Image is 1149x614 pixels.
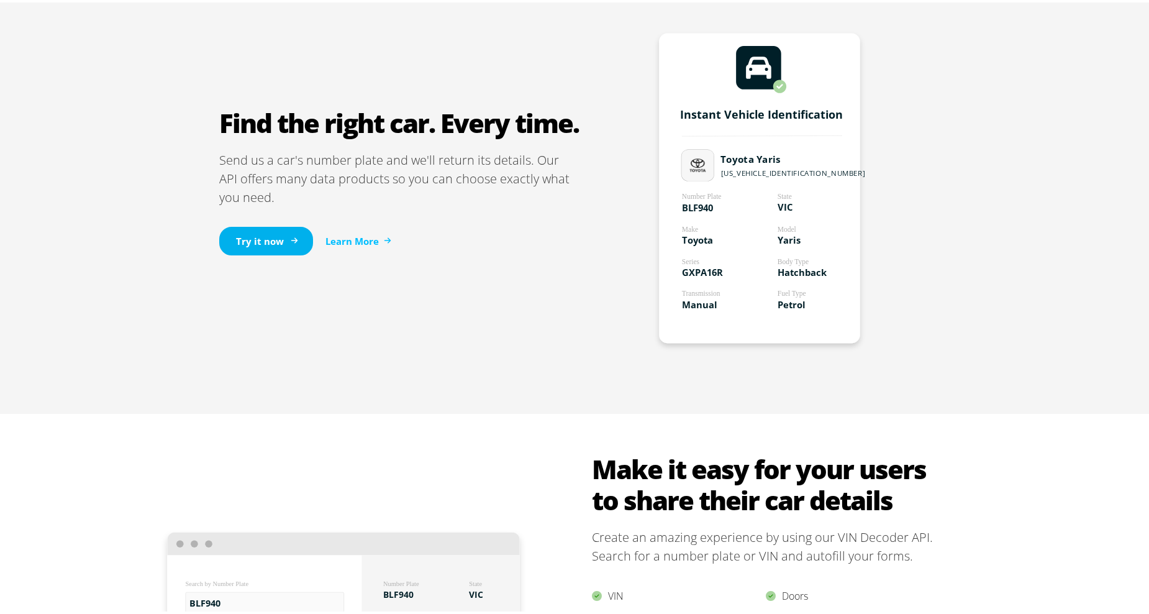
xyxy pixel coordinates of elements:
tspan: Search by Number Plate [185,578,248,585]
tspan: Instant Vehicle Identification [680,104,843,119]
tspan: State [469,578,482,585]
tspan: VIC [777,199,792,211]
a: Learn More [325,232,391,246]
tspan: Body Type [777,255,808,263]
div: VIN [592,583,766,605]
tspan: Model [777,223,796,231]
tspan: [US_VEHICLE_IDENTIFICATION_NUMBER] [720,166,865,175]
tspan: Petrol [777,296,805,308]
tspan: BLF940 [383,586,414,598]
p: Send us a car's number plate and we'll return its details. Our API offers many data products so y... [219,149,579,204]
tspan: Toyota Yaris [720,151,781,163]
tspan: Yaris [777,231,800,244]
tspan: Make [681,223,697,231]
tspan: Toyota [681,231,712,244]
tspan: VIC [469,586,483,598]
div: Doors [766,583,940,605]
h2: Find the right car. Every time. [219,105,579,136]
tspan: State [777,190,791,198]
tspan: Hatchback [777,263,827,276]
tspan: Number Plate [383,578,419,585]
h2: Make it easy for your users to share their car details [592,451,940,513]
tspan: BLF940 [681,199,712,211]
tspan: Number Plate [681,191,721,198]
tspan: Transmission [681,288,720,295]
tspan: GXPA16R [681,263,722,276]
tspan: Series [681,255,699,263]
tspan: Fuel Type [777,288,806,296]
tspan: Manual [681,296,717,308]
p: Create an amazing experience by using our VIN Decoder API. Search for a number plate or VIN and a... [592,526,940,563]
tspan: BLF940 [189,595,220,607]
a: Try it now [219,224,313,254]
